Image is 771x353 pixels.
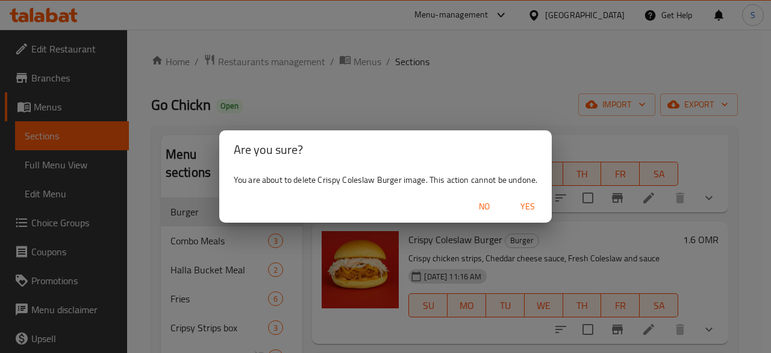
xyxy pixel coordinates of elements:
[513,199,542,214] span: Yes
[234,140,537,159] h2: Are you sure?
[465,196,504,218] button: No
[470,199,499,214] span: No
[508,196,547,218] button: Yes
[219,169,552,191] div: You are about to delete Crispy Coleslaw Burger image. This action cannot be undone.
